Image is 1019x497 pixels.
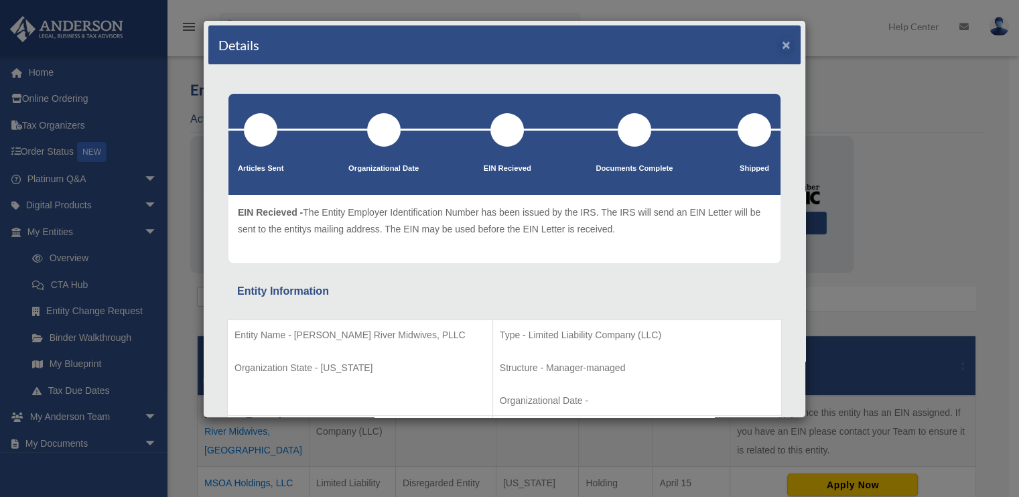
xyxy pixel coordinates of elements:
span: EIN Recieved - [238,207,303,218]
div: Entity Information [237,282,772,301]
p: Entity Name - [PERSON_NAME] River Midwives, PLLC [234,327,486,344]
p: Organization State - [US_STATE] [234,360,486,376]
p: EIN Recieved [484,162,531,175]
p: Organizational Date - [500,393,774,409]
p: Type - Limited Liability Company (LLC) [500,327,774,344]
p: Structure - Manager-managed [500,360,774,376]
p: Documents Complete [596,162,673,175]
p: The Entity Employer Identification Number has been issued by the IRS. The IRS will send an EIN Le... [238,204,771,237]
p: Shipped [738,162,771,175]
button: × [782,38,791,52]
h4: Details [218,35,259,54]
p: Articles Sent [238,162,283,175]
p: Organizational Date [348,162,419,175]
